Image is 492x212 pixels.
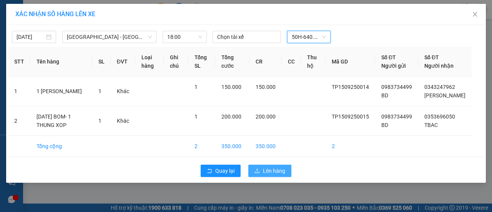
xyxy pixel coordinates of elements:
[92,47,111,77] th: SL
[381,54,396,60] span: Số ĐT
[332,114,369,120] span: TP1509250015
[332,84,369,90] span: TP1509250014
[194,114,198,120] span: 1
[326,136,375,157] td: 2
[215,167,234,175] span: Quay lại
[301,47,326,77] th: Thu hộ
[221,114,241,120] span: 200.000
[98,118,101,124] span: 1
[381,92,388,98] span: BD
[424,54,439,60] span: Số ĐT
[424,114,455,120] span: 0353696050
[30,47,92,77] th: Tên hàng
[8,47,30,77] th: STT
[381,122,388,128] span: BD
[164,47,188,77] th: Ghi chú
[254,168,260,174] span: upload
[111,77,135,106] td: Khác
[249,136,282,157] td: 350.000
[67,31,152,43] span: Sài Gòn - Quảng Ngãi (Hàng Hoá)
[167,31,202,43] span: 18:00
[464,4,486,25] button: Close
[292,31,326,43] span: 50H-640.54
[30,106,92,136] td: [DATE] BOM- 1 THUNG XOP
[256,114,276,120] span: 200.000
[424,84,455,90] span: 0343247962
[98,88,101,94] span: 1
[8,106,30,136] td: 2
[111,106,135,136] td: Khác
[194,84,198,90] span: 1
[263,167,285,175] span: Lên hàng
[148,35,152,39] span: down
[472,11,478,17] span: close
[8,77,30,106] td: 1
[282,47,301,77] th: CC
[249,47,282,77] th: CR
[215,136,249,157] td: 350.000
[30,136,92,157] td: Tổng cộng
[381,114,412,120] span: 0983734499
[188,47,215,77] th: Tổng SL
[135,47,164,77] th: Loại hàng
[256,84,276,90] span: 150.000
[424,92,465,98] span: [PERSON_NAME]
[30,77,92,106] td: 1 [PERSON_NAME]
[17,33,45,41] input: 15/09/2025
[188,136,215,157] td: 2
[381,84,412,90] span: 0983734499
[326,47,375,77] th: Mã GD
[215,47,249,77] th: Tổng cước
[424,122,438,128] span: TBAC
[248,165,291,177] button: uploadLên hàng
[111,47,135,77] th: ĐVT
[381,63,406,69] span: Người gửi
[207,168,212,174] span: rollback
[424,63,454,69] span: Người nhận
[15,10,95,18] span: XÁC NHẬN SỐ HÀNG LÊN XE
[221,84,241,90] span: 150.000
[201,165,241,177] button: rollbackQuay lại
